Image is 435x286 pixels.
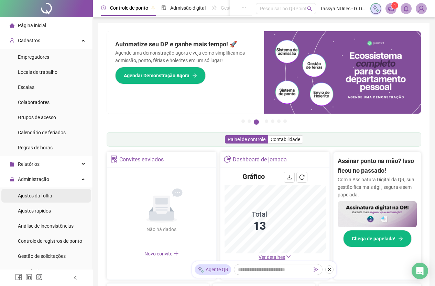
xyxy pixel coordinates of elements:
[391,2,398,9] sup: 1
[18,38,40,43] span: Cadastros
[10,38,14,43] span: user-add
[242,172,265,181] h4: Gráfico
[161,5,166,10] span: file-done
[18,145,53,150] span: Regras de horas
[412,263,428,279] div: Open Intercom Messenger
[110,5,148,11] span: Controle de ponto
[18,208,51,214] span: Ajustes rápidos
[197,266,204,273] img: sparkle-icon.fc2bf0ac1784a2077858766a79e2daf3.svg
[372,5,380,12] img: sparkle-icon.fc2bf0ac1784a2077858766a79e2daf3.svg
[110,156,118,163] span: solution
[338,156,417,176] h2: Assinar ponto na mão? Isso ficou no passado!
[264,31,421,114] img: banner%2Fd57e337e-a0d3-4837-9615-f134fc33a8e6.png
[18,54,49,60] span: Empregadores
[195,264,231,275] div: Agente QR
[307,6,312,11] span: search
[416,3,426,14] img: 83339
[233,154,287,165] div: Dashboard de jornada
[403,5,409,12] span: bell
[352,235,395,242] span: Chega de papelada!
[18,193,52,198] span: Ajustes da folha
[271,137,300,142] span: Contabilidade
[254,119,259,125] button: 3
[192,73,197,78] span: arrow-right
[314,267,318,272] span: send
[101,5,106,10] span: clock-circle
[212,5,217,10] span: sun
[343,230,412,247] button: Chega de papelada!
[115,67,206,84] button: Agendar Demonstração Agora
[18,238,82,244] span: Controle de registros de ponto
[73,275,78,280] span: left
[286,174,292,180] span: download
[10,23,14,28] span: home
[277,119,281,123] button: 6
[241,5,246,10] span: ellipsis
[18,69,57,75] span: Locais de trabalho
[394,3,396,8] span: 1
[18,100,50,105] span: Colaboradores
[18,161,40,167] span: Relatórios
[36,274,43,281] span: instagram
[271,119,274,123] button: 5
[286,254,291,259] span: down
[338,176,417,198] p: Com a Assinatura Digital da QR, sua gestão fica mais ágil, segura e sem papelada.
[18,23,46,28] span: Página inicial
[398,236,403,241] span: arrow-right
[228,137,265,142] span: Painel de controle
[18,223,74,229] span: Análise de inconsistências
[173,251,179,256] span: plus
[18,253,66,259] span: Gestão de solicitações
[18,268,44,274] span: Ocorrências
[170,5,206,11] span: Admissão digital
[15,274,22,281] span: facebook
[259,254,291,260] a: Ver detalhes down
[18,84,34,90] span: Escalas
[265,119,268,123] button: 4
[241,119,245,123] button: 1
[18,130,66,135] span: Calendário de feriados
[10,162,14,167] span: file
[124,72,189,79] span: Agendar Demonstração Agora
[115,49,256,64] p: Agende uma demonstração agora e veja como simplificamos admissão, ponto, férias e holerites em um...
[25,274,32,281] span: linkedin
[119,154,164,165] div: Convites enviados
[283,119,287,123] button: 7
[151,6,155,10] span: pushpin
[388,5,394,12] span: notification
[221,5,255,11] span: Gestão de férias
[115,39,256,49] h2: Automatize seu DP e ganhe mais tempo! 🚀
[10,177,14,182] span: lock
[338,201,417,228] img: banner%2F02c71560-61a6-44d4-94b9-c8ab97240462.png
[18,176,49,182] span: Administração
[320,5,366,12] span: Tassya NUnes - D. DE S. P. SADDI COSMETICOS
[259,254,285,260] span: Ver detalhes
[327,267,332,272] span: close
[224,156,231,163] span: pie-chart
[248,119,251,123] button: 2
[299,174,305,180] span: reload
[144,251,179,256] span: Novo convite
[130,226,193,233] div: Não há dados
[18,115,56,120] span: Grupos de acesso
